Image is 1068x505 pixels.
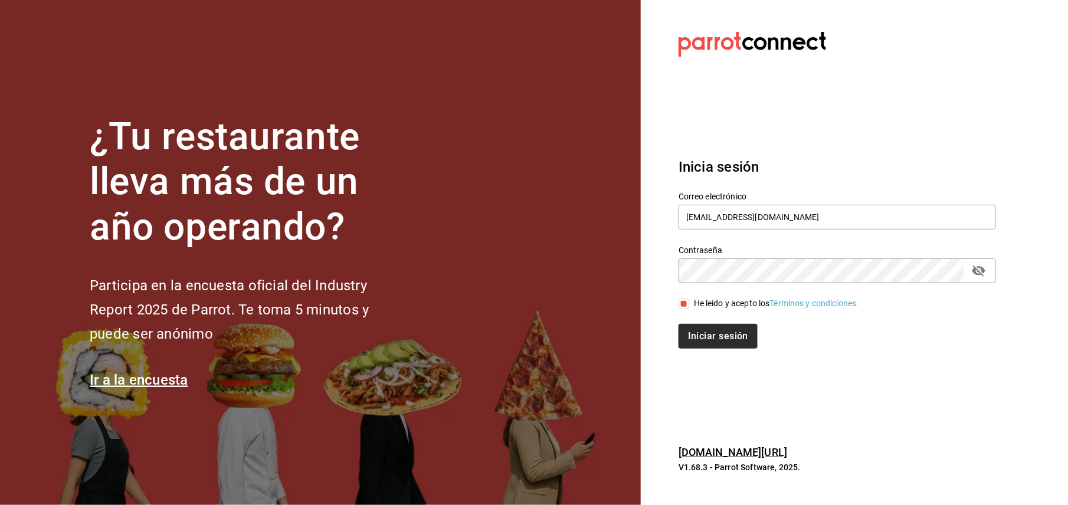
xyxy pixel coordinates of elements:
[90,372,188,388] a: Ir a la encuesta
[90,274,408,346] h2: Participa en la encuesta oficial del Industry Report 2025 de Parrot. Te toma 5 minutos y puede se...
[90,114,408,250] h1: ¿Tu restaurante lleva más de un año operando?
[679,205,996,229] input: Ingresa tu correo electrónico
[679,246,996,254] label: Contraseña
[969,261,989,281] button: passwordField
[694,297,859,310] div: He leído y acepto los
[679,324,758,349] button: Iniciar sesión
[679,461,996,473] p: V1.68.3 - Parrot Software, 2025.
[679,156,996,178] h3: Inicia sesión
[679,192,996,201] label: Correo electrónico
[679,446,787,458] a: [DOMAIN_NAME][URL]
[770,299,859,308] a: Términos y condiciones.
